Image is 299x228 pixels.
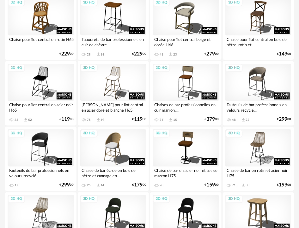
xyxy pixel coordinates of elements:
[153,36,219,48] div: Chaise pour îlot central beige et dorée H66
[132,118,146,122] div: € 00
[8,101,74,114] div: Chaise pour îlot central en acier noir H65
[8,195,25,203] div: 3D HQ
[96,118,101,122] span: Download icon
[153,101,219,114] div: Chaises de bar professionnelles en cuir marron,...
[96,183,101,188] span: Download icon
[168,52,173,57] span: Download icon
[8,64,25,72] div: 3D HQ
[168,118,173,122] span: Download icon
[153,64,170,72] div: 3D HQ
[15,184,18,187] div: 17
[78,127,149,191] a: 3D HQ Chaise de bar écrue en bois de hêtre et cannage en... 25 Download icon 14 €17900
[28,118,32,122] div: 52
[101,184,105,187] div: 14
[132,52,146,56] div: € 00
[78,61,149,126] a: 3D HQ [PERSON_NAME] pour îlot central en acier doré et blanche H65 75 Download icon 49 €11900
[226,195,243,203] div: 3D HQ
[101,118,105,122] div: 49
[205,183,219,187] div: € 00
[60,52,74,56] div: € 00
[153,195,170,203] div: 3D HQ
[62,183,70,187] span: 299
[80,167,147,179] div: Chaise de bar écrue en bois de hêtre et cannage en...
[241,183,246,188] span: Download icon
[153,167,219,179] div: Chaise de bar en acier noir et assise marron H75
[150,61,222,126] a: 3D HQ Chaises de bar professionnelles en cuir marron,... 34 Download icon 15 €37900
[60,118,74,122] div: € 00
[279,52,288,56] span: 149
[153,130,170,138] div: 3D HQ
[223,61,294,126] a: 3D HQ Fauteuils de bar professionnels en velours recyclé... 48 Download icon 22 €29900
[60,183,74,187] div: € 00
[15,118,18,122] div: 83
[279,118,288,122] span: 299
[134,118,143,122] span: 119
[81,195,98,203] div: 3D HQ
[62,52,70,56] span: 229
[87,53,91,56] div: 28
[226,130,243,138] div: 3D HQ
[246,118,250,122] div: 22
[207,118,215,122] span: 379
[134,52,143,56] span: 229
[80,36,147,48] div: Tabourets de bar professionnels en cuir de chèvre...
[226,64,243,72] div: 3D HQ
[205,118,219,122] div: € 00
[87,184,91,187] div: 25
[134,183,143,187] span: 179
[160,184,163,187] div: 20
[8,130,25,138] div: 3D HQ
[246,184,250,187] div: 50
[23,118,28,122] span: Download icon
[8,167,74,179] div: Fauteuils de bar professionnels en velours recyclé...
[277,118,291,122] div: € 00
[173,118,177,122] div: 15
[62,118,70,122] span: 119
[277,52,291,56] div: € 00
[160,118,163,122] div: 34
[80,101,147,114] div: [PERSON_NAME] pour îlot central en acier doré et blanche H65
[5,127,76,191] a: 3D HQ Fauteuils de bar professionnels en velours recyclé... 17 €29900
[207,52,215,56] span: 279
[87,118,91,122] div: 75
[81,130,98,138] div: 3D HQ
[132,183,146,187] div: € 00
[160,53,163,56] div: 41
[225,101,292,114] div: Fauteuils de bar professionnels en velours recyclé...
[96,52,101,57] span: Download icon
[207,183,215,187] span: 159
[232,118,236,122] div: 48
[241,118,246,122] span: Download icon
[8,36,74,48] div: Chaise pour îlot central en rotin H65
[81,64,98,72] div: 3D HQ
[225,36,292,48] div: Chaise pour îlot central en bois de hêtre, rotin et...
[225,167,292,179] div: Chaise de bar en rotin et acier noir H75
[223,127,294,191] a: 3D HQ Chaise de bar en rotin et acier noir H75 71 Download icon 50 €19900
[101,53,105,56] div: 18
[173,53,177,56] div: 23
[205,52,219,56] div: € 00
[277,183,291,187] div: € 00
[279,183,288,187] span: 199
[5,61,76,126] a: 3D HQ Chaise pour îlot central en acier noir H65 83 Download icon 52 €11900
[150,127,222,191] a: 3D HQ Chaise de bar en acier noir et assise marron H75 20 €15900
[232,184,236,187] div: 71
